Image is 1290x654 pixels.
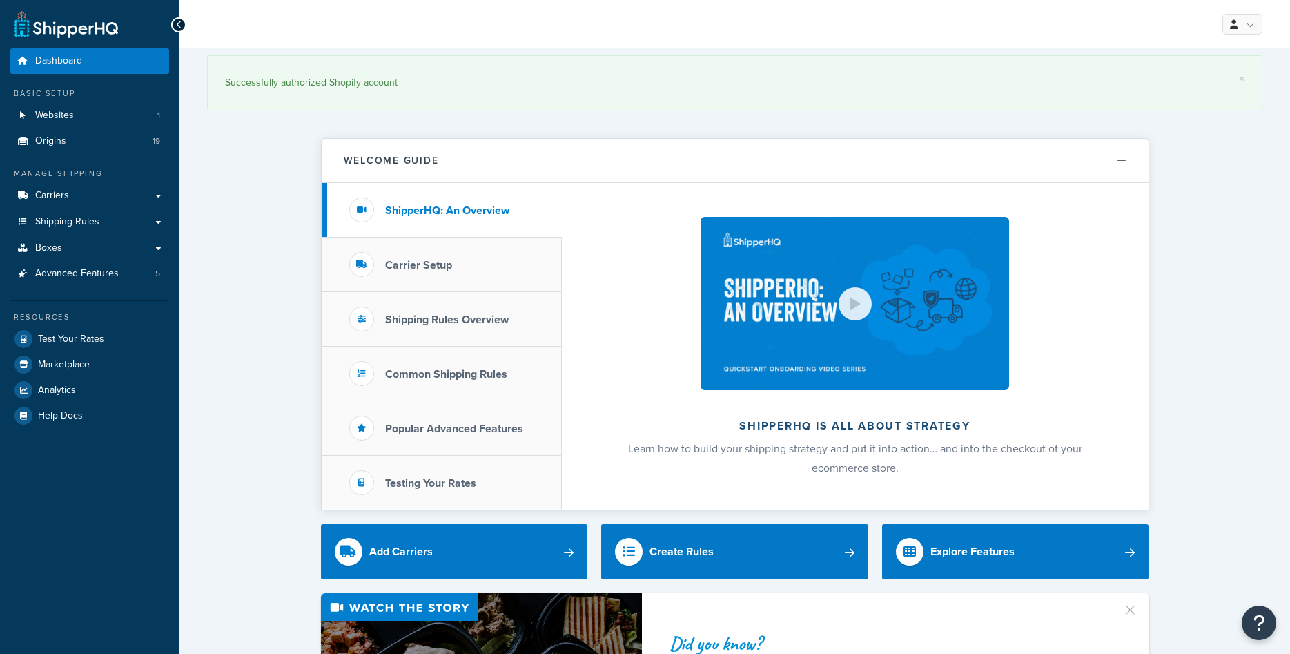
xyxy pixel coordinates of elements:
[153,135,160,147] span: 19
[38,410,83,422] span: Help Docs
[369,542,433,561] div: Add Carriers
[10,103,169,128] li: Websites
[628,441,1082,476] span: Learn how to build your shipping strategy and put it into action… and into the checkout of your e...
[322,139,1149,183] button: Welcome Guide
[385,314,509,326] h3: Shipping Rules Overview
[930,542,1015,561] div: Explore Features
[10,88,169,99] div: Basic Setup
[670,634,1106,653] div: Did you know?
[321,524,588,579] a: Add Carriers
[10,209,169,235] a: Shipping Rules
[598,420,1112,432] h2: ShipperHQ is all about strategy
[385,368,507,381] h3: Common Shipping Rules
[385,477,476,490] h3: Testing Your Rates
[1239,73,1244,84] a: ×
[10,261,169,287] li: Advanced Features
[10,311,169,323] div: Resources
[385,423,523,435] h3: Popular Advanced Features
[10,168,169,180] div: Manage Shipping
[38,385,76,396] span: Analytics
[10,261,169,287] a: Advanced Features5
[35,135,66,147] span: Origins
[601,524,868,579] a: Create Rules
[35,242,62,254] span: Boxes
[10,378,169,403] a: Analytics
[649,542,714,561] div: Create Rules
[10,128,169,154] a: Origins19
[882,524,1149,579] a: Explore Features
[10,128,169,154] li: Origins
[38,334,104,345] span: Test Your Rates
[1242,606,1276,640] button: Open Resource Center
[385,204,509,217] h3: ShipperHQ: An Overview
[10,103,169,128] a: Websites1
[385,259,452,271] h3: Carrier Setup
[38,359,90,371] span: Marketplace
[35,110,74,122] span: Websites
[10,48,169,74] a: Dashboard
[155,268,160,280] span: 5
[10,183,169,209] a: Carriers
[10,403,169,428] a: Help Docs
[344,155,439,166] h2: Welcome Guide
[157,110,160,122] span: 1
[35,55,82,67] span: Dashboard
[35,216,99,228] span: Shipping Rules
[10,352,169,377] a: Marketplace
[701,217,1008,390] img: ShipperHQ is all about strategy
[10,235,169,261] a: Boxes
[35,190,69,202] span: Carriers
[225,73,1244,93] div: Successfully authorized Shopify account
[10,327,169,352] a: Test Your Rates
[35,268,119,280] span: Advanced Features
